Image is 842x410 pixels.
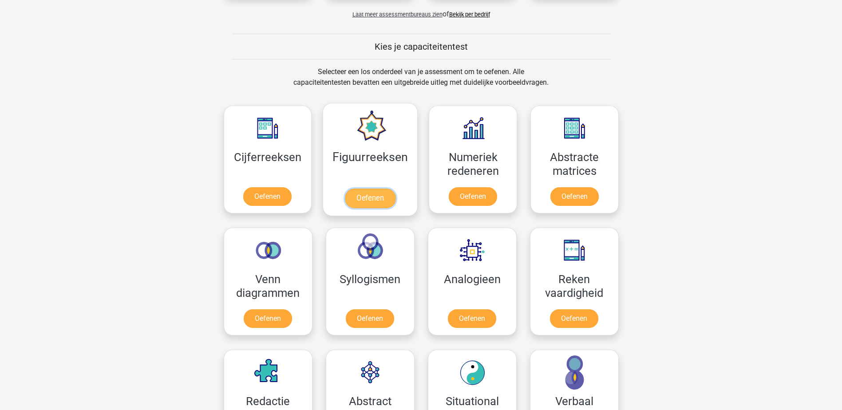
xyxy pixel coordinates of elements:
[352,11,443,18] span: Laat meer assessmentbureaus zien
[550,309,598,328] a: Oefenen
[449,187,497,206] a: Oefenen
[232,41,611,52] h5: Kies je capaciteitentest
[243,187,292,206] a: Oefenen
[345,189,395,208] a: Oefenen
[217,2,625,20] div: of
[244,309,292,328] a: Oefenen
[550,187,599,206] a: Oefenen
[346,309,394,328] a: Oefenen
[449,11,490,18] a: Bekijk per bedrijf
[285,67,557,99] div: Selecteer een los onderdeel van je assessment om te oefenen. Alle capaciteitentesten bevatten een...
[448,309,496,328] a: Oefenen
